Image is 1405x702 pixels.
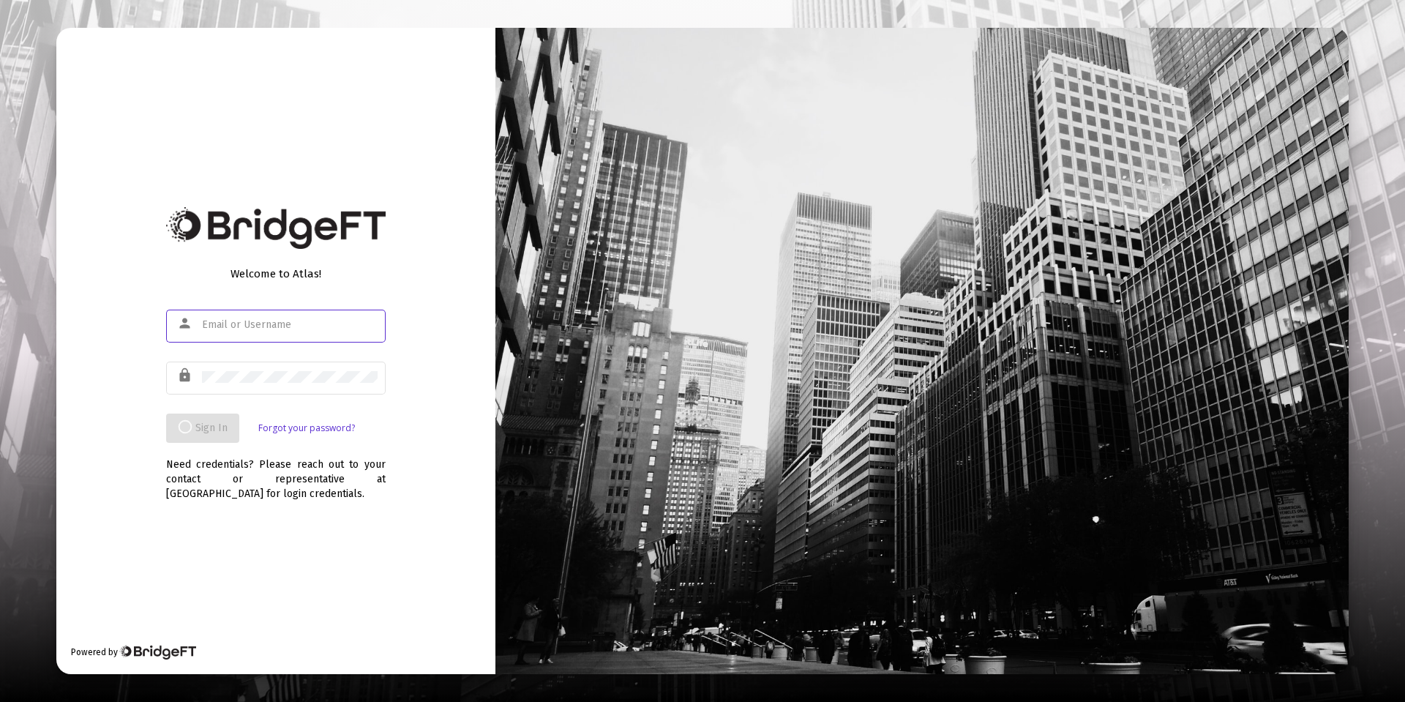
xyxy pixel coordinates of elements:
[71,645,196,660] div: Powered by
[177,315,195,332] mat-icon: person
[166,266,386,281] div: Welcome to Atlas!
[177,367,195,384] mat-icon: lock
[202,319,378,331] input: Email or Username
[258,421,355,436] a: Forgot your password?
[178,422,228,434] span: Sign In
[166,443,386,501] div: Need credentials? Please reach out to your contact or representative at [GEOGRAPHIC_DATA] for log...
[166,414,239,443] button: Sign In
[119,645,196,660] img: Bridge Financial Technology Logo
[166,207,386,249] img: Bridge Financial Technology Logo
